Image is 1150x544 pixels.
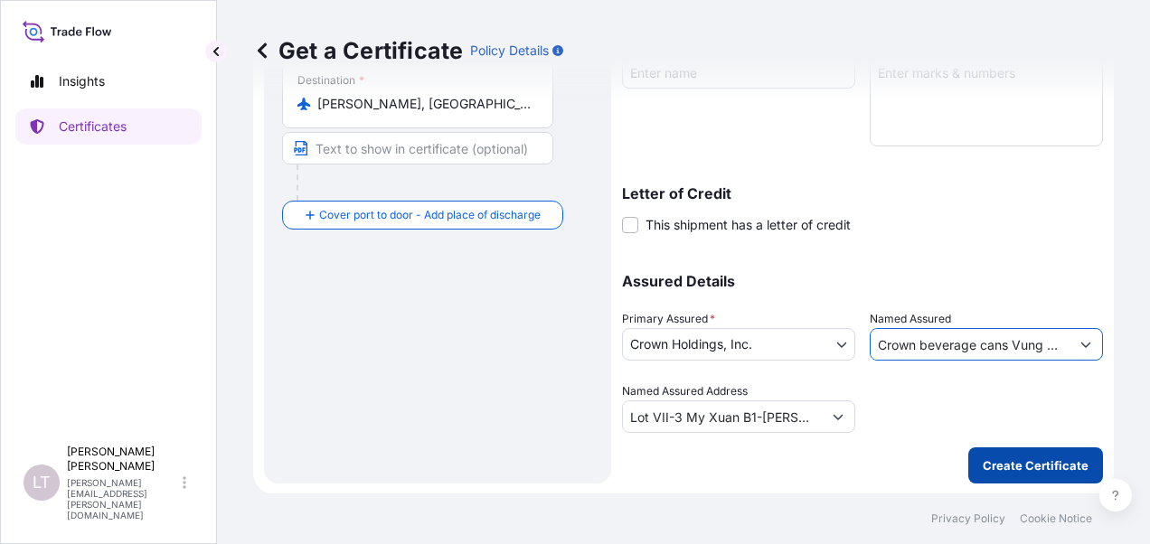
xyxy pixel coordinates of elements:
[983,456,1089,474] p: Create Certificate
[822,400,854,433] button: Show suggestions
[282,132,553,164] input: Text to appear on certificate
[1070,328,1102,361] button: Show suggestions
[67,477,179,521] p: [PERSON_NAME][EMAIL_ADDRESS][PERSON_NAME][DOMAIN_NAME]
[319,206,541,224] span: Cover port to door - Add place of discharge
[1020,511,1092,526] a: Cookie Notice
[67,445,179,474] p: [PERSON_NAME] [PERSON_NAME]
[282,201,563,230] button: Cover port to door - Add place of discharge
[870,310,951,328] label: Named Assured
[15,108,202,145] a: Certificates
[968,447,1103,483] button: Create Certificate
[15,63,202,99] a: Insights
[253,36,463,65] p: Get a Certificate
[630,335,752,353] span: Crown Holdings, Inc.
[317,95,531,113] input: Destination
[931,511,1005,526] a: Privacy Policy
[622,382,748,400] label: Named Assured Address
[871,328,1070,361] input: Assured Name
[622,328,855,361] button: Crown Holdings, Inc.
[622,310,715,328] span: Primary Assured
[622,274,1103,288] p: Assured Details
[33,474,51,492] span: LT
[59,72,105,90] p: Insights
[59,117,127,136] p: Certificates
[646,216,851,234] span: This shipment has a letter of credit
[622,186,1103,201] p: Letter of Credit
[623,400,822,433] input: Named Assured Address
[470,42,549,60] p: Policy Details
